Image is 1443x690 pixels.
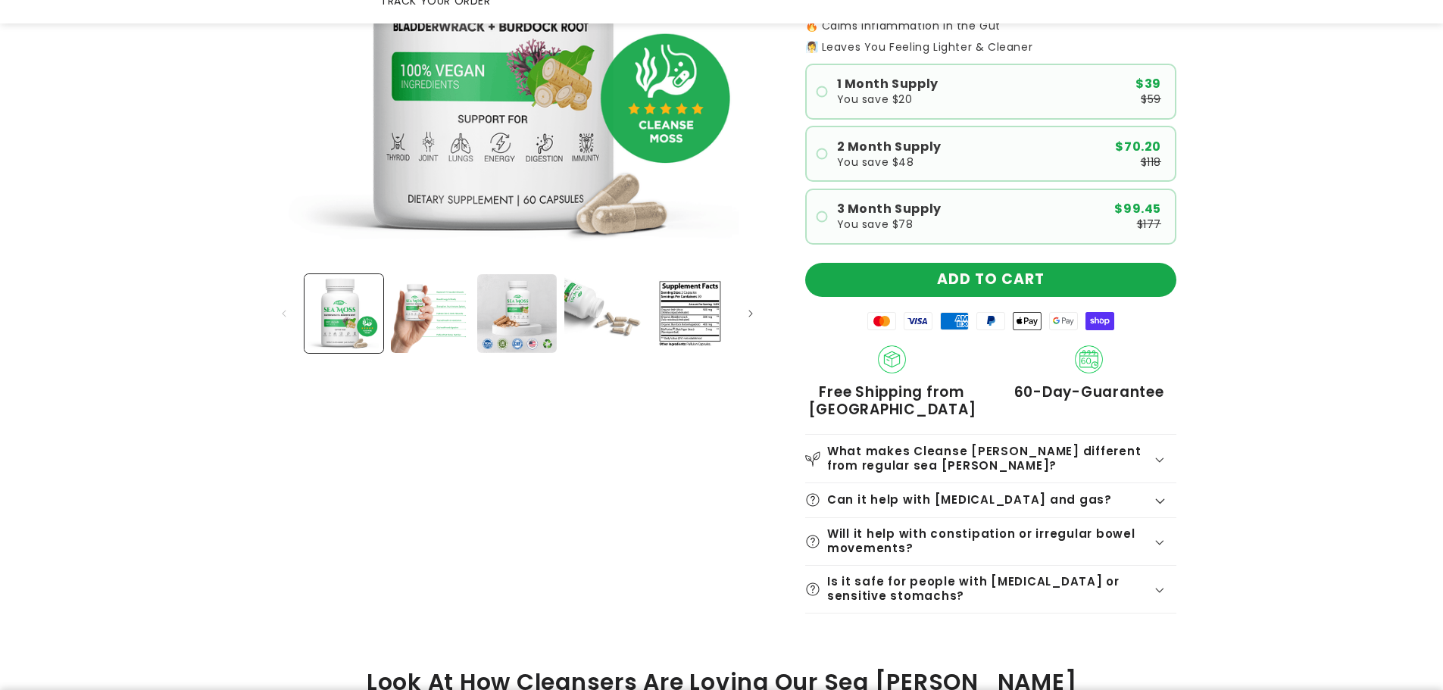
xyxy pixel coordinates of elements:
[1115,141,1161,153] span: $70.20
[837,157,914,167] span: You save $48
[827,493,1112,507] h2: Can it help with [MEDICAL_DATA] and gas?
[837,141,942,153] span: 2 Month Supply
[1141,157,1161,167] span: $118
[1135,78,1161,90] span: $39
[805,435,1176,482] summary: What makes Cleanse [PERSON_NAME] different from regular sea [PERSON_NAME]?
[805,42,1176,52] p: 🧖‍♀️ Leaves You Feeling Lighter & Cleaner
[837,203,942,215] span: 3 Month Supply
[827,445,1153,473] h2: What makes Cleanse [PERSON_NAME] different from regular sea [PERSON_NAME]?
[805,566,1176,613] summary: Is it safe for people with [MEDICAL_DATA] or sensitive stomachs?
[391,274,470,353] button: Load image 2 in gallery view
[805,263,1176,297] button: ADD TO CART
[734,297,767,330] button: Slide right
[267,297,301,330] button: Slide left
[837,78,939,90] span: 1 Month Supply
[827,527,1153,555] h2: Will it help with constipation or irregular bowel movements?
[805,518,1176,565] summary: Will it help with constipation or irregular bowel movements?
[805,383,979,419] span: Free Shipping from [GEOGRAPHIC_DATA]
[564,274,643,353] button: Load image 4 in gallery view
[305,274,383,353] button: Load image 1 in gallery view
[1014,383,1164,401] span: 60-Day-Guarantee
[651,274,729,353] button: Load image 5 in gallery view
[1075,345,1104,374] img: 60_day_Guarantee.png
[1114,203,1161,215] span: $99.45
[1137,219,1161,229] span: $177
[477,274,556,353] button: Load image 3 in gallery view
[827,575,1153,603] h2: Is it safe for people with [MEDICAL_DATA] or sensitive stomachs?
[837,94,913,105] span: You save $20
[878,345,907,374] img: Shipping.png
[1141,94,1161,105] span: $59
[805,483,1176,517] summary: Can it help with [MEDICAL_DATA] and gas?
[837,219,914,229] span: You save $78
